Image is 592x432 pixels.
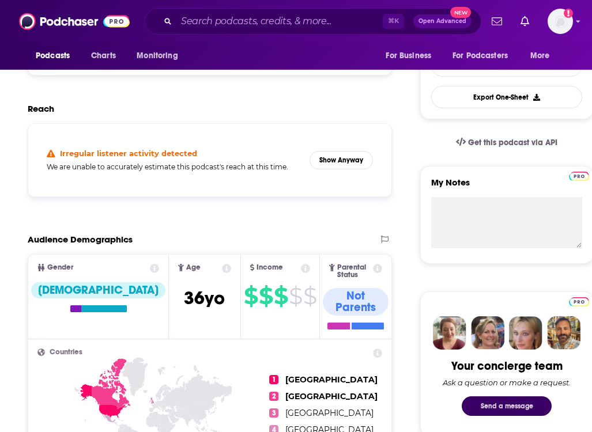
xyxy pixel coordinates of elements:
span: For Business [386,48,431,64]
a: Show notifications dropdown [487,12,507,31]
div: Your concierge team [451,359,563,373]
span: 3 [269,408,278,418]
a: Pro website [569,170,589,181]
a: Pro website [569,295,589,306]
a: Show notifications dropdown [516,12,534,31]
button: open menu [28,45,85,67]
img: Jules Profile [509,316,542,350]
span: $ [289,287,302,305]
h5: We are unable to accurately estimate this podcast's reach at this time. [47,162,300,171]
span: New [450,7,471,18]
img: Podchaser Pro [569,172,589,181]
span: $ [303,287,316,305]
label: My Notes [431,177,582,197]
span: Podcasts [36,48,70,64]
button: open menu [129,45,193,67]
span: [GEOGRAPHIC_DATA] [285,374,378,385]
span: Countries [50,348,82,356]
span: 1 [269,375,278,384]
span: Get this podcast via API [468,138,557,147]
div: Search podcasts, credits, & more... [145,8,481,35]
button: open menu [378,45,446,67]
span: Logged in as Libby.Trese.TGI [548,9,573,34]
img: Jon Profile [547,316,580,350]
h2: Audience Demographics [28,234,133,245]
span: More [530,48,550,64]
span: $ [244,287,258,305]
span: 2 [269,392,278,401]
span: 36 yo [184,287,225,309]
img: Sydney Profile [433,316,466,350]
img: Podchaser Pro [569,297,589,306]
h2: Reach [28,103,54,114]
img: User Profile [548,9,573,34]
a: Get this podcast via API [447,128,567,157]
button: Show profile menu [548,9,573,34]
span: Monitoring [137,48,178,64]
span: $ [274,287,288,305]
input: Search podcasts, credits, & more... [176,12,383,31]
div: [DEMOGRAPHIC_DATA] [31,282,165,298]
img: Podchaser - Follow, Share and Rate Podcasts [19,10,130,32]
button: Send a message [462,396,552,416]
img: Barbara Profile [471,316,504,350]
button: open menu [522,45,564,67]
button: Export One-Sheet [431,86,582,108]
span: Charts [91,48,116,64]
span: Open Advanced [418,18,466,24]
button: Show Anyway [310,151,373,169]
button: open menu [445,45,525,67]
button: Open AdvancedNew [413,14,472,28]
h4: Irregular listener activity detected [60,149,197,158]
span: ⌘ K [383,14,404,29]
a: Charts [84,45,123,67]
span: For Podcasters [453,48,508,64]
span: Parental Status [337,264,371,279]
span: Age [186,264,201,271]
span: [GEOGRAPHIC_DATA] [285,391,378,401]
div: Ask a question or make a request. [443,378,571,387]
div: Not Parents [323,288,389,316]
svg: Add a profile image [564,9,573,18]
span: Income [257,264,283,271]
span: $ [259,287,273,305]
span: Gender [47,264,73,271]
span: [GEOGRAPHIC_DATA] [285,408,374,418]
